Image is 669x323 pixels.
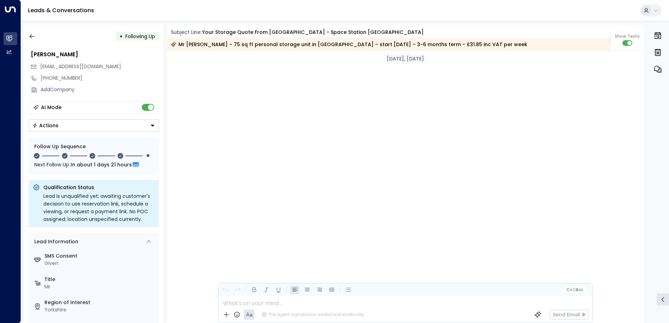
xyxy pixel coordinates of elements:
[383,54,428,63] div: [DATE], [DATE]
[221,286,230,294] button: Undo
[71,161,132,168] span: In about 1 days 21 hours
[44,299,156,306] label: Region of Interest
[573,287,575,292] span: |
[125,33,155,40] span: Following Up
[40,63,121,70] span: [EMAIL_ADDRESS][DOMAIN_NAME]
[31,50,159,59] div: [PERSON_NAME]
[29,119,159,132] div: Button group with a nested menu
[29,119,159,132] button: Actions
[43,192,155,223] div: Lead is unqualified yet; awaiting customer's decision to use reservation link, schedule a viewing...
[233,286,242,294] button: Redo
[566,287,583,292] span: Cc Bcc
[262,311,364,318] div: The agent signature is added automatically
[615,33,640,40] span: Show Texts
[34,143,153,150] div: Follow Up Sequence
[41,74,159,82] div: [PHONE_NUMBER]
[41,86,159,93] div: AddCompany
[43,184,155,191] p: Qualification Status
[202,29,424,36] div: Your storage quote from [GEOGRAPHIC_DATA] - Space Station [GEOGRAPHIC_DATA]
[44,306,156,314] div: Yorkshire
[34,161,153,168] div: Next Follow Up:
[44,283,156,290] div: Mr
[563,287,586,293] button: Cc|Bcc
[171,29,202,36] span: Subject Line:
[40,63,121,70] span: kau@hotmail.com
[44,260,156,267] div: Given
[28,6,94,14] a: Leads & Conversations
[44,276,156,283] label: Title
[32,238,78,245] div: Lead Information
[33,122,58,129] div: Actions
[44,252,156,260] label: SMS Consent
[119,30,123,43] div: •
[171,41,527,48] div: Mr [PERSON_NAME] – 75 sq ft personal storage unit in [GEOGRAPHIC_DATA] – start [DATE] – 3-6 month...
[41,104,62,111] div: AI Mode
